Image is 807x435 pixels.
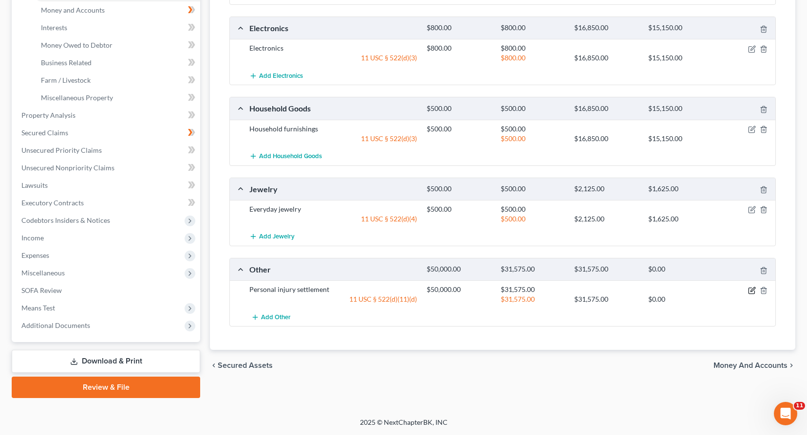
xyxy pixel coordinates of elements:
[14,107,200,124] a: Property Analysis
[643,104,717,113] div: $15,150.00
[14,159,200,177] a: Unsecured Nonpriority Claims
[496,53,570,63] div: $800.00
[788,362,795,369] i: chevron_right
[21,146,102,154] span: Unsecured Priority Claims
[496,214,570,224] div: $500.00
[794,402,805,410] span: 11
[496,204,570,214] div: $500.00
[14,142,200,159] a: Unsecured Priority Claims
[41,41,113,49] span: Money Owed to Debtor
[774,402,797,425] iframe: Intercom live chat
[244,23,422,33] div: Electronics
[244,204,422,214] div: Everyday jewelry
[422,285,496,294] div: $50,000.00
[21,181,48,189] span: Lawsuits
[569,294,643,304] div: $31,575.00
[12,350,200,373] a: Download & Print
[21,234,44,242] span: Income
[249,67,303,85] button: Add Electronics
[496,184,570,194] div: $500.00
[21,163,114,172] span: Unsecured Nonpriority Claims
[261,313,291,321] span: Add Other
[259,152,322,160] span: Add Household Goods
[218,362,273,369] span: Secured Assets
[496,43,570,53] div: $800.00
[33,36,200,54] a: Money Owed to Debtor
[496,134,570,144] div: $500.00
[14,124,200,142] a: Secured Claims
[422,265,496,274] div: $50,000.00
[422,104,496,113] div: $500.00
[643,294,717,304] div: $0.00
[249,228,295,246] button: Add Jewelry
[244,264,422,274] div: Other
[14,194,200,212] a: Executory Contracts
[33,1,200,19] a: Money and Accounts
[21,251,49,259] span: Expenses
[643,23,717,33] div: $15,150.00
[569,184,643,194] div: $2,125.00
[713,362,788,369] span: Money and Accounts
[244,134,422,144] div: 11 USC § 522(d)(3)
[422,204,496,214] div: $500.00
[244,184,422,194] div: Jewelry
[244,103,422,113] div: Household Goods
[244,294,422,304] div: 11 USC § 522(d)(11)(d)
[496,23,570,33] div: $800.00
[422,184,496,194] div: $500.00
[21,286,62,294] span: SOFA Review
[569,214,643,224] div: $2,125.00
[21,199,84,207] span: Executory Contracts
[496,104,570,113] div: $500.00
[643,184,717,194] div: $1,625.00
[33,72,200,89] a: Farm / Livestock
[422,23,496,33] div: $800.00
[12,377,200,398] a: Review & File
[496,124,570,134] div: $500.00
[21,269,65,277] span: Miscellaneous
[21,304,55,312] span: Means Test
[244,53,422,63] div: 11 USC § 522(d)(3)
[14,282,200,299] a: SOFA Review
[569,23,643,33] div: $16,850.00
[126,417,681,435] div: 2025 © NextChapterBK, INC
[21,111,75,119] span: Property Analysis
[21,128,68,137] span: Secured Claims
[713,362,795,369] button: Money and Accounts chevron_right
[41,23,67,32] span: Interests
[33,89,200,107] a: Miscellaneous Property
[244,124,422,134] div: Household furnishings
[569,104,643,113] div: $16,850.00
[41,6,105,14] span: Money and Accounts
[249,308,292,326] button: Add Other
[422,43,496,53] div: $800.00
[249,147,322,165] button: Add Household Goods
[14,177,200,194] a: Lawsuits
[496,265,570,274] div: $31,575.00
[496,285,570,294] div: $31,575.00
[569,134,643,144] div: $16,850.00
[41,93,113,102] span: Miscellaneous Property
[643,214,717,224] div: $1,625.00
[210,362,273,369] button: chevron_left Secured Assets
[244,285,422,294] div: Personal injury settlement
[259,233,295,241] span: Add Jewelry
[569,53,643,63] div: $16,850.00
[569,265,643,274] div: $31,575.00
[422,124,496,134] div: $500.00
[33,19,200,36] a: Interests
[259,72,303,80] span: Add Electronics
[21,216,110,224] span: Codebtors Insiders & Notices
[41,76,91,84] span: Farm / Livestock
[643,53,717,63] div: $15,150.00
[41,58,92,67] span: Business Related
[643,265,717,274] div: $0.00
[244,43,422,53] div: Electronics
[244,214,422,224] div: 11 USC § 522(d)(4)
[496,294,570,304] div: $31,575.00
[33,54,200,72] a: Business Related
[21,321,90,329] span: Additional Documents
[643,134,717,144] div: $15,150.00
[210,362,218,369] i: chevron_left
